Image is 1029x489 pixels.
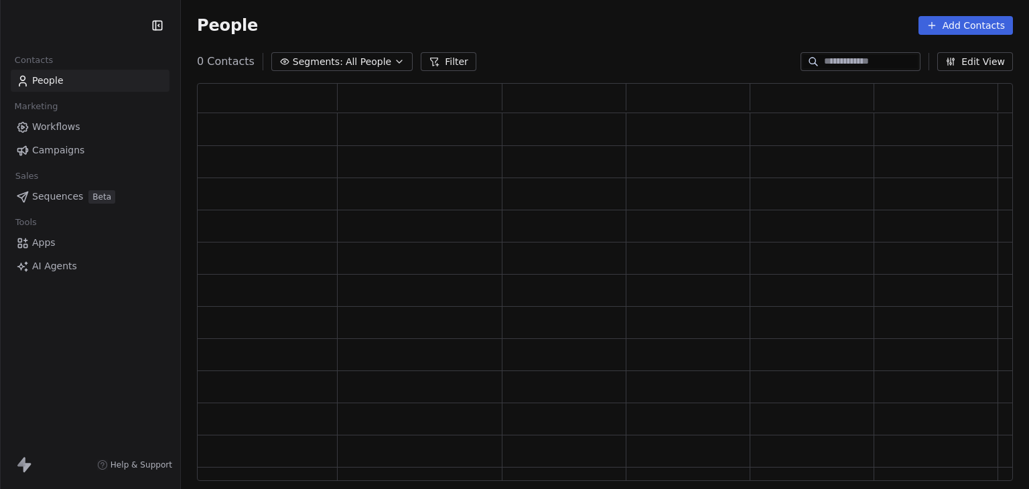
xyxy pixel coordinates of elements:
span: Sequences [32,190,83,204]
button: Add Contacts [918,16,1013,35]
a: SequencesBeta [11,186,169,208]
a: Workflows [11,116,169,138]
a: People [11,70,169,92]
a: AI Agents [11,255,169,277]
span: Help & Support [111,460,172,470]
span: Campaigns [32,143,84,157]
span: 0 Contacts [197,54,255,70]
span: Tools [9,212,42,232]
span: Sales [9,166,44,186]
a: Campaigns [11,139,169,161]
span: Segments: [293,55,343,69]
button: Filter [421,52,476,71]
span: All People [346,55,391,69]
a: Apps [11,232,169,254]
button: Edit View [937,52,1013,71]
span: Beta [88,190,115,204]
span: Marketing [9,96,64,117]
span: People [197,15,258,36]
span: Workflows [32,120,80,134]
span: People [32,74,64,88]
span: Apps [32,236,56,250]
a: Help & Support [97,460,172,470]
span: AI Agents [32,259,77,273]
span: Contacts [9,50,59,70]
